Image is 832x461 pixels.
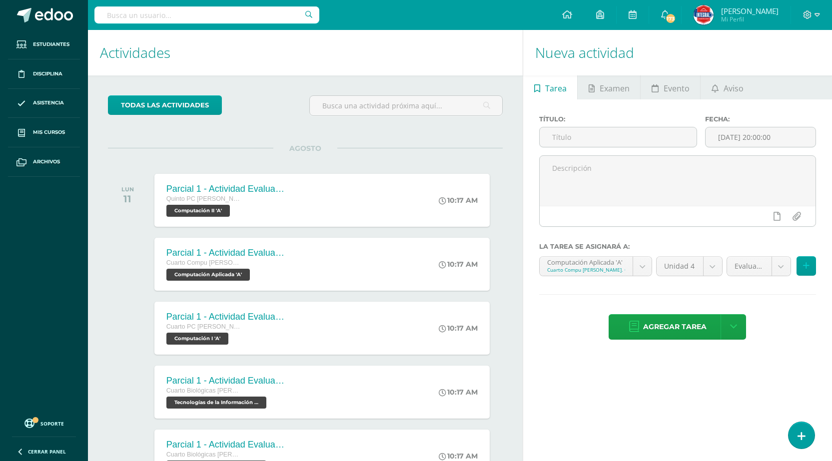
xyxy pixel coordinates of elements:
span: Disciplina [33,70,62,78]
a: todas las Actividades [108,95,222,115]
span: Cuarto Biológicas [PERSON_NAME]. C.C.L.L. en Ciencias Biológicas [166,451,241,458]
div: 10:17 AM [439,196,478,205]
h1: Actividades [100,30,511,75]
span: Quinto PC [PERSON_NAME] [166,195,241,202]
span: 173 [665,13,676,24]
a: Soporte [12,416,76,430]
div: Parcial 1 - Actividad Evaluatoria de los contenidos de la Actividad 1, 2 y 3 [166,184,286,194]
div: 11 [121,193,134,205]
span: Cerrar panel [28,448,66,455]
label: La tarea se asignará a: [539,243,816,250]
div: 10:17 AM [439,260,478,269]
div: 10:17 AM [439,388,478,397]
span: Tarea [545,76,567,100]
div: LUN [121,186,134,193]
span: Cuarto Biológicas [PERSON_NAME]. C.C.L.L. en Ciencias Biológicas [166,387,241,394]
div: 10:17 AM [439,452,478,461]
span: Computación I 'A' [166,333,228,345]
a: Computación Aplicada 'A'Cuarto Compu [PERSON_NAME]. C.C.L.L. en Computación [540,257,652,276]
input: Busca un usuario... [94,6,319,23]
span: [PERSON_NAME] [721,6,779,16]
a: Examen [578,75,640,99]
span: Evaluación de Bimestre (40.0%) [735,257,764,276]
img: 5b05793df8038e2f74dd67e63a03d3f6.png [694,5,714,25]
span: Archivos [33,158,60,166]
span: Computación Aplicada 'A' [166,269,250,281]
span: Estudiantes [33,40,69,48]
span: Asistencia [33,99,64,107]
span: Soporte [40,420,64,427]
span: Unidad 4 [664,257,696,276]
div: Parcial 1 - Actividad Evaluatoria de los contenidos de la Actividad 1, 2 y 3 [166,248,286,258]
label: Título: [539,115,698,123]
a: Archivos [8,147,80,177]
span: Cuarto Compu [PERSON_NAME]. C.C.L.L. en Computación [166,259,241,266]
span: Cuarto PC [PERSON_NAME] [166,323,241,330]
a: Tarea [523,75,577,99]
span: Mi Perfil [721,15,779,23]
a: Asistencia [8,89,80,118]
span: Examen [600,76,630,100]
span: Evento [664,76,690,100]
span: Agregar tarea [643,315,707,339]
div: Parcial 1 - Actividad Evaluatoria de los contenidos de la Actividad 1, 2 y 3 [166,376,286,386]
a: Aviso [701,75,754,99]
a: Disciplina [8,59,80,89]
span: AGOSTO [273,144,337,153]
div: Parcial 1 - Actividad Evaluatoria de los contenidos de la Actividad 1, 2 y 3 [166,312,286,322]
div: 10:17 AM [439,324,478,333]
label: Fecha: [705,115,816,123]
span: Aviso [724,76,744,100]
a: Unidad 4 [657,257,722,276]
div: Parcial 1 - Actividad Evaluatoria de los contenidos de la Actividad 1, 2 y 3 [166,440,286,450]
div: Computación Aplicada 'A' [547,257,625,266]
input: Título [540,127,697,147]
a: Evento [641,75,700,99]
input: Busca una actividad próxima aquí... [310,96,502,115]
span: Computación II 'A' [166,205,230,217]
a: Evaluación de Bimestre (40.0%) [727,257,791,276]
span: Tecnologías de la Información y la Comunicación I 'A' [166,397,266,409]
a: Mis cursos [8,118,80,147]
h1: Nueva actividad [535,30,820,75]
a: Estudiantes [8,30,80,59]
div: Cuarto Compu [PERSON_NAME]. C.C.L.L. en Computación [547,266,625,273]
input: Fecha de entrega [706,127,816,147]
span: Mis cursos [33,128,65,136]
